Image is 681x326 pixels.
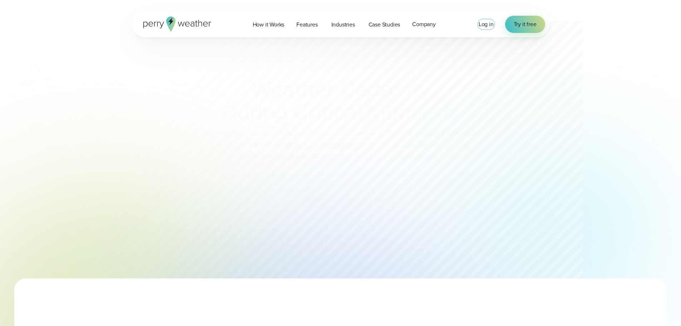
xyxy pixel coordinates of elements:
[369,20,400,29] span: Case Studies
[514,20,537,29] span: Try it free
[331,20,355,29] span: Industries
[412,20,436,29] span: Company
[505,16,545,33] a: Try it free
[296,20,317,29] span: Features
[479,20,494,29] a: Log in
[253,20,285,29] span: How it Works
[247,17,291,32] a: How it Works
[362,17,406,32] a: Case Studies
[479,20,494,28] span: Log in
